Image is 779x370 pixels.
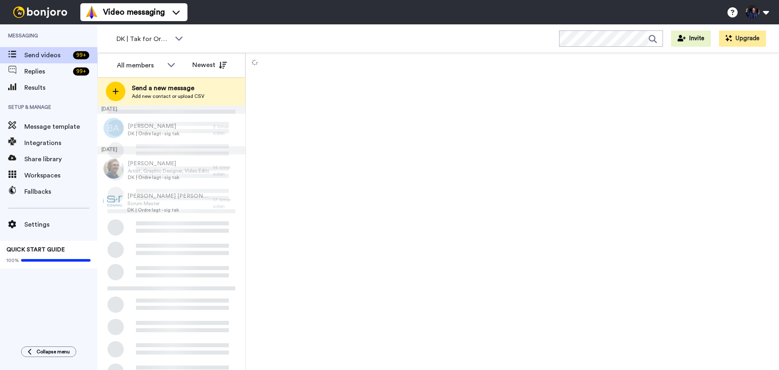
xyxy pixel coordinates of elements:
[719,30,766,47] button: Upgrade
[97,106,245,114] div: [DATE]
[24,50,70,60] span: Send videos
[6,257,19,264] span: 100%
[6,247,65,253] span: QUICK START GUIDE
[128,160,209,168] span: [PERSON_NAME]
[128,130,179,137] span: DK | Ordre lagt - sig tak
[127,200,209,207] span: Scrum Master
[213,123,241,136] div: 2 timer siden
[103,118,124,138] img: ba.png
[128,174,209,181] span: DK | Ordre lagt - sig tak
[73,67,89,76] div: 99 +
[24,154,97,164] span: Share library
[24,171,97,180] span: Workspaces
[103,6,165,18] span: Video messaging
[127,207,209,213] span: DK | Ordre lagt - sig tak
[128,168,209,174] span: Artist, Graphic Designer, Video Editor
[671,30,711,47] button: Invite
[24,220,97,229] span: Settings
[186,57,233,73] button: Newest
[85,6,98,19] img: vm-color.svg
[213,164,241,177] div: 14 timer siden
[117,61,163,70] div: All members
[103,158,124,179] img: 89a204d2-b684-4c67-a0c5-7b24b4b7e5ff.jpg
[213,197,241,210] div: 17 timer siden
[24,122,97,132] span: Message template
[10,6,71,18] img: bj-logo-header-white.svg
[127,192,209,200] span: [PERSON_NAME] [PERSON_NAME]
[24,138,97,148] span: Integrations
[21,346,76,357] button: Collapse menu
[24,83,97,93] span: Results
[97,146,245,154] div: [DATE]
[24,187,97,197] span: Fallbacks
[132,93,204,100] span: Add new contact or upload CSV
[132,83,204,93] span: Send a new message
[116,34,171,44] span: DK | Tak for Ordre
[103,191,123,211] img: 8dcd7892-c345-4c1b-a4ff-af7918dcafea.jpg
[37,348,70,355] span: Collapse menu
[128,122,179,130] span: [PERSON_NAME]
[24,67,70,76] span: Replies
[73,51,89,59] div: 99 +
